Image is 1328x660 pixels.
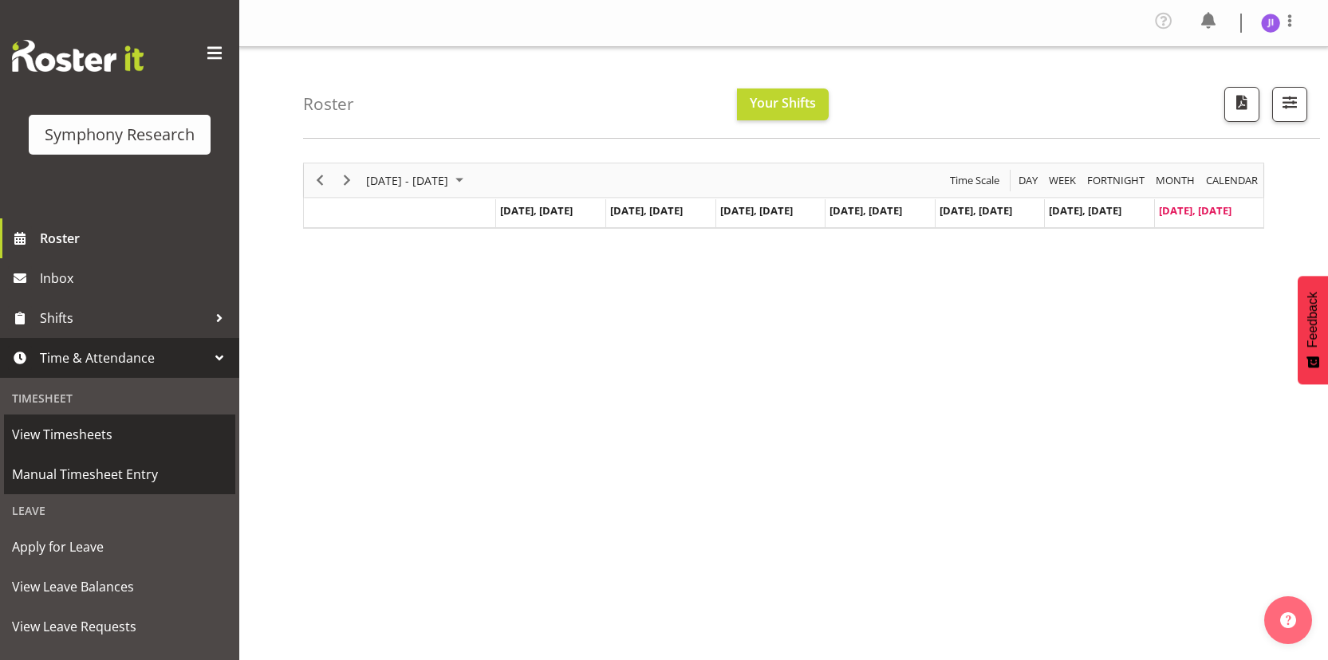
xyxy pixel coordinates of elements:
span: Fortnight [1086,171,1146,191]
span: Day [1017,171,1039,191]
span: Time & Attendance [40,346,207,370]
span: Your Shifts [750,94,816,112]
span: [DATE] - [DATE] [365,171,450,191]
div: Leave [4,494,235,527]
a: View Leave Balances [4,567,235,607]
button: Timeline Month [1153,171,1198,191]
div: Timeline Week of September 7, 2025 [303,163,1264,229]
button: Previous [309,171,331,191]
img: help-xxl-2.png [1280,612,1296,628]
span: [DATE], [DATE] [720,203,793,218]
div: Next [333,163,361,197]
span: [DATE], [DATE] [1049,203,1121,218]
span: [DATE], [DATE] [1159,203,1231,218]
span: Roster [40,226,231,250]
span: Shifts [40,306,207,330]
a: Manual Timesheet Entry [4,454,235,494]
button: Feedback - Show survey [1298,276,1328,384]
button: Fortnight [1085,171,1148,191]
span: [DATE], [DATE] [940,203,1012,218]
button: Month [1204,171,1261,191]
span: Inbox [40,266,231,290]
img: Rosterit website logo [12,40,144,72]
button: Filter Shifts [1272,87,1307,122]
span: [DATE], [DATE] [610,203,683,218]
button: Next [337,171,358,191]
a: View Timesheets [4,414,235,454]
button: Timeline Week [1046,171,1079,191]
span: Manual Timesheet Entry [12,462,227,486]
span: Apply for Leave [12,535,227,559]
span: View Timesheets [12,422,227,446]
button: Download a PDF of the roster according to the set date range. [1224,87,1259,122]
div: Symphony Research [45,123,195,147]
img: jonathan-isidoro5583.jpg [1261,14,1280,33]
h4: Roster [303,95,354,113]
div: Timesheet [4,382,235,414]
span: [DATE], [DATE] [830,203,902,218]
span: Month [1154,171,1196,191]
button: September 01 - 07, 2025 [364,171,471,191]
span: Time Scale [948,171,1001,191]
span: View Leave Requests [12,615,227,638]
button: Your Shifts [737,88,829,120]
button: Time Scale [948,171,1003,191]
div: Previous [306,163,333,197]
button: Timeline Day [1016,171,1041,191]
span: [DATE], [DATE] [500,203,573,218]
span: calendar [1204,171,1259,191]
span: Feedback [1306,292,1320,348]
span: Week [1047,171,1078,191]
span: View Leave Balances [12,575,227,599]
a: Apply for Leave [4,527,235,567]
a: View Leave Requests [4,607,235,646]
